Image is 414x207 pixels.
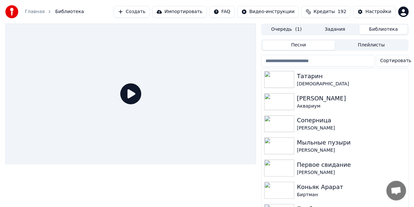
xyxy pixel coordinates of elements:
[297,81,406,87] div: [DEMOGRAPHIC_DATA]
[302,6,351,18] button: Кредиты192
[297,182,406,192] div: Коньяк Арарат
[152,6,207,18] button: Импортировать
[25,9,84,15] nav: breadcrumb
[297,160,406,169] div: Первое свидание
[209,6,235,18] button: FAQ
[297,169,406,176] div: [PERSON_NAME]
[297,116,406,125] div: Соперница
[114,6,150,18] button: Создать
[5,5,18,18] img: youka
[335,41,408,50] button: Плейлисты
[297,72,406,81] div: Татарин
[297,192,406,198] div: Биртман
[386,181,406,200] div: Открытый чат
[353,6,396,18] button: Настройки
[262,41,335,50] button: Песни
[297,125,406,131] div: [PERSON_NAME]
[297,94,406,103] div: [PERSON_NAME]
[365,9,391,15] div: Настройки
[55,9,84,15] span: Библиотека
[262,25,311,34] button: Очередь
[380,58,411,64] span: Сортировать
[297,103,406,110] div: Аквариум
[338,9,346,15] span: 192
[297,147,406,154] div: [PERSON_NAME]
[237,6,299,18] button: Видео-инструкции
[314,9,335,15] span: Кредиты
[297,138,406,147] div: Мыльные пузыри
[311,25,359,34] button: Задания
[359,25,408,34] button: Библиотека
[25,9,45,15] a: Главная
[295,26,302,33] span: ( 1 )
